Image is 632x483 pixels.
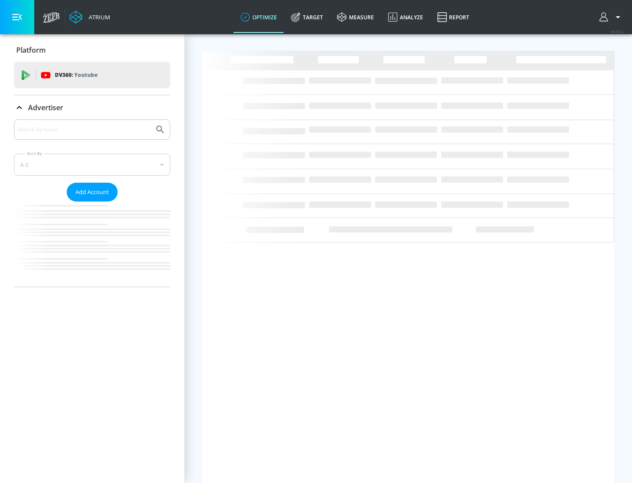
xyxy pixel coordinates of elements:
a: Analyze [381,1,430,33]
a: measure [330,1,381,33]
a: optimize [233,1,284,33]
div: Platform [14,38,170,62]
p: Youtube [74,70,97,79]
p: DV360: [55,70,97,80]
a: Atrium [69,11,110,24]
p: Platform [16,45,46,55]
a: Report [430,1,476,33]
div: Advertiser [14,95,170,120]
input: Search by name [18,124,151,135]
span: v 4.25.2 [611,29,623,34]
nav: list of Advertiser [14,202,170,287]
div: DV360: Youtube [14,62,170,88]
label: Sort By [25,151,44,156]
div: Atrium [85,13,110,21]
a: Target [284,1,330,33]
span: Add Account [75,187,109,197]
button: Add Account [67,183,118,202]
div: A-Z [14,154,170,176]
div: Advertiser [14,119,170,287]
p: Advertiser [28,103,63,112]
